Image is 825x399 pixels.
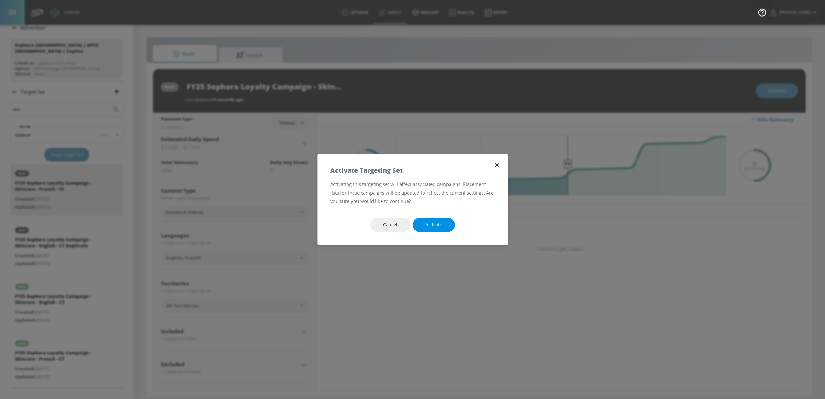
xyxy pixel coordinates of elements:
button: Cancel [370,218,410,232]
span: Activate [425,221,442,229]
p: Activating this targeting set will affect associated campaigns. Placement lists for these campaig... [330,180,495,205]
span: Cancel [383,221,397,229]
button: Activate [413,218,455,232]
h5: Activate Targeting Set [330,167,403,174]
button: Open Resource Center [753,3,771,21]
